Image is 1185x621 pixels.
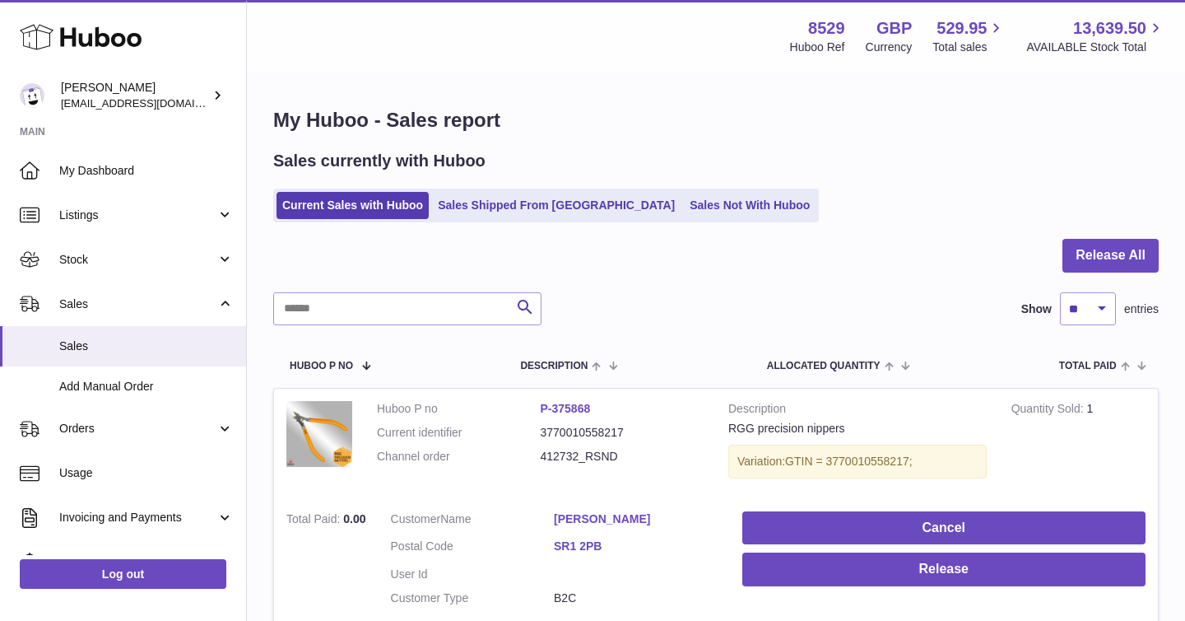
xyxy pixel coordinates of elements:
span: 529.95 [936,17,987,40]
label: Show [1021,301,1052,317]
a: P-375868 [541,402,591,415]
a: SR1 2PB [554,539,718,554]
div: [PERSON_NAME] [61,80,209,111]
span: Description [520,361,588,371]
a: Sales Not With Huboo [684,192,816,219]
a: 13,639.50 AVAILABLE Stock Total [1026,17,1165,55]
span: Listings [59,208,216,223]
span: entries [1124,301,1159,317]
span: Invoicing and Payments [59,510,216,525]
span: My Dashboard [59,163,234,179]
span: Sales [59,296,216,312]
dt: Current identifier [377,425,541,441]
span: Customer [391,512,441,525]
span: Usage [59,465,234,481]
dt: Customer Type [391,591,555,606]
dd: 412732_RSND [541,449,704,465]
span: Huboo P no [290,361,353,371]
dt: Channel order [377,449,541,465]
span: Sales [59,339,234,354]
strong: Total Paid [286,512,343,530]
span: ALLOCATED Quantity [767,361,881,371]
div: Currency [866,40,913,55]
strong: Description [728,401,987,421]
h2: Sales currently with Huboo [273,150,486,172]
button: Release [742,553,1145,586]
div: Huboo Ref [790,40,845,55]
button: Release All [1062,239,1159,273]
div: RGG precision nippers [728,421,987,437]
a: Log out [20,559,226,589]
button: Cancel [742,511,1145,545]
dd: B2C [554,591,718,606]
dt: Huboo P no [377,401,541,417]
dt: User Id [391,567,555,582]
span: Orders [59,421,216,437]
dd: 3770010558217 [541,425,704,441]
span: 13,639.50 [1073,17,1146,40]
img: admin@redgrass.ch [20,83,44,108]
a: [PERSON_NAME] [554,511,718,527]
a: 529.95 Total sales [932,17,1006,55]
div: Variation: [728,445,987,479]
span: Stock [59,252,216,268]
dt: Name [391,511,555,531]
a: Current Sales with Huboo [276,192,429,219]
img: RGG-nippers-cutter-miniature-precision-tool.jpg [286,401,352,467]
strong: GBP [876,17,912,40]
span: GTIN = 3770010558217; [785,455,913,468]
td: 1 [999,389,1158,499]
dt: Postal Code [391,539,555,558]
span: Total sales [932,40,1006,55]
span: Add Manual Order [59,379,234,395]
span: Total paid [1059,361,1117,371]
span: Cases [59,554,234,570]
strong: Quantity Sold [1011,402,1087,419]
a: Sales Shipped From [GEOGRAPHIC_DATA] [432,192,681,219]
span: AVAILABLE Stock Total [1026,40,1165,55]
strong: 8529 [808,17,845,40]
span: [EMAIL_ADDRESS][DOMAIN_NAME] [61,96,242,110]
h1: My Huboo - Sales report [273,107,1159,133]
span: 0.00 [343,512,365,525]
